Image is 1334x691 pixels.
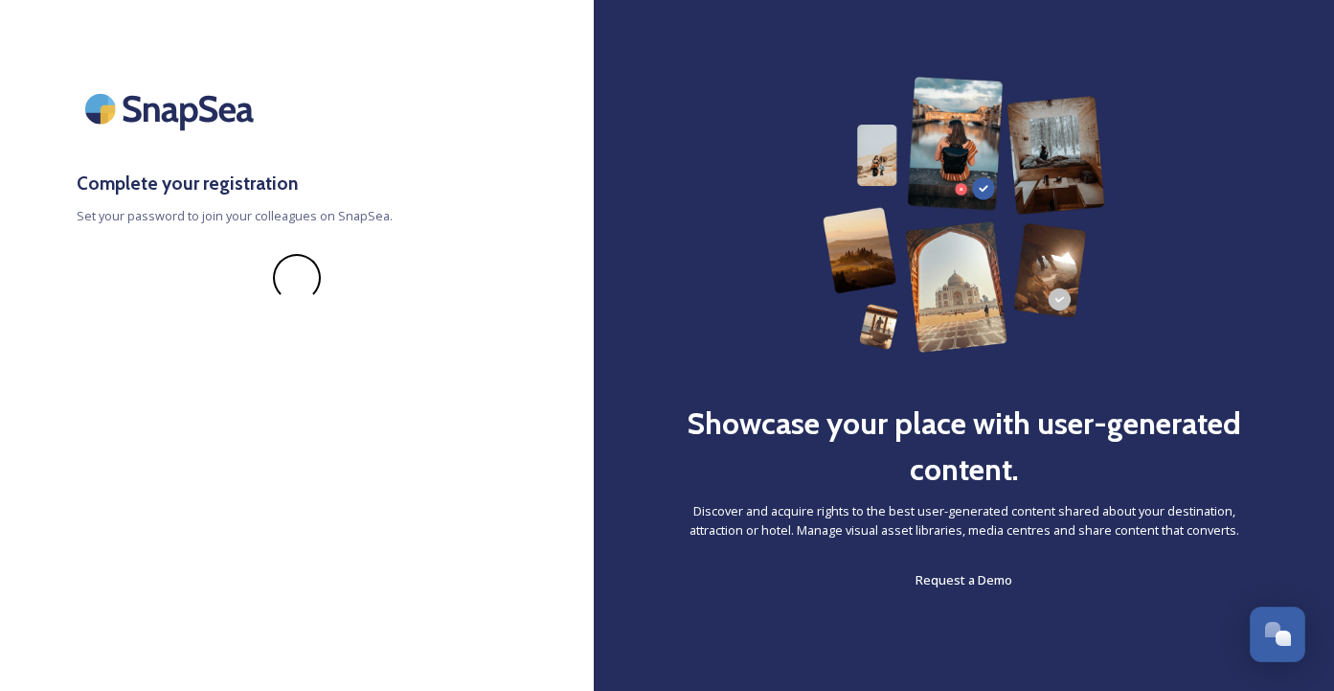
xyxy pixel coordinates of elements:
[77,170,517,197] h3: Complete your registration
[823,77,1104,353] img: 63b42ca75bacad526042e722_Group%20154-p-800.png
[77,207,517,225] span: Set your password to join your colleagues on SnapSea.
[670,502,1257,539] span: Discover and acquire rights to the best user-generated content shared about your destination, att...
[916,571,1012,588] span: Request a Demo
[77,77,268,141] img: SnapSea Logo
[670,401,1257,493] h2: Showcase your place with user-generated content.
[1250,607,1305,662] button: Open Chat
[916,568,1012,591] a: Request a Demo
